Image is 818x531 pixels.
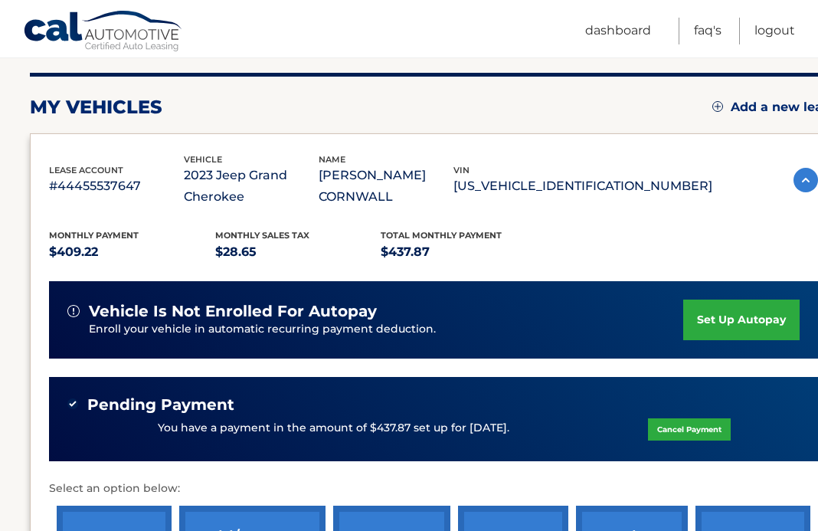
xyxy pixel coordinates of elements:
img: alert-white.svg [67,305,80,317]
span: vin [453,165,470,175]
span: lease account [49,165,123,175]
a: Cancel Payment [648,418,731,441]
p: Enroll your vehicle in automatic recurring payment deduction. [89,321,683,338]
p: Select an option below: [49,480,818,498]
span: vehicle [184,154,222,165]
p: [US_VEHICLE_IDENTIFICATION_NUMBER] [453,175,712,197]
p: $28.65 [215,241,381,263]
img: accordion-active.svg [793,168,818,192]
img: check-green.svg [67,398,78,409]
a: Logout [754,18,795,44]
span: Total Monthly Payment [381,230,502,241]
a: FAQ's [694,18,721,44]
span: Monthly Payment [49,230,139,241]
span: Monthly sales Tax [215,230,309,241]
span: Pending Payment [87,395,234,415]
p: #44455537647 [49,175,184,197]
p: 2023 Jeep Grand Cherokee [184,165,319,208]
p: You have a payment in the amount of $437.87 set up for [DATE]. [158,420,509,437]
a: Cal Automotive [23,10,184,54]
p: $409.22 [49,241,215,263]
a: set up autopay [683,300,800,340]
img: add.svg [712,101,723,112]
p: $437.87 [381,241,547,263]
span: vehicle is not enrolled for autopay [89,302,377,321]
a: Dashboard [585,18,651,44]
p: [PERSON_NAME] CORNWALL [319,165,453,208]
h2: my vehicles [30,96,162,119]
span: name [319,154,345,165]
